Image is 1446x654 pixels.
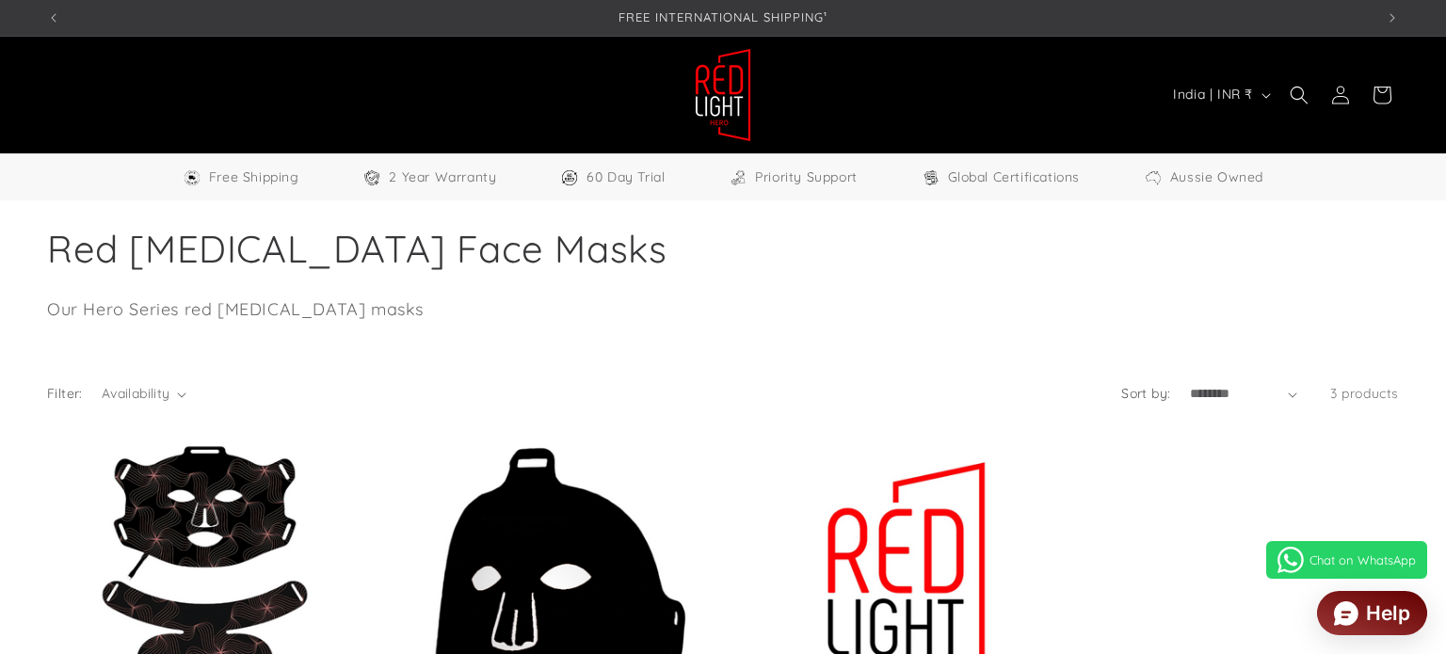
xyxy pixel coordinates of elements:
[1309,552,1416,567] span: Chat on WhatsApp
[619,9,827,24] span: FREE INTERNATIONAL SHIPPING¹
[1144,166,1263,189] a: Aussie Owned
[389,166,496,189] span: 2 Year Warranty
[560,168,579,187] img: Trial Icon
[755,166,858,189] span: Priority Support
[1334,601,1358,626] img: widget icon
[729,168,747,187] img: Support Icon
[102,385,170,402] span: Availability
[922,168,940,187] img: Certifications Icon
[1170,166,1263,189] span: Aussie Owned
[1278,74,1320,116] summary: Search
[209,166,299,189] span: Free Shipping
[1121,385,1170,402] label: Sort by:
[688,40,759,149] a: Red Light Hero
[922,166,1081,189] a: Global Certifications
[586,166,665,189] span: 60 Day Trial
[1144,168,1163,187] img: Aussie Owned Icon
[47,384,83,404] h2: Filter:
[362,168,381,187] img: Warranty Icon
[1173,85,1253,104] span: India | INR ₹
[695,48,751,142] img: Red Light Hero
[729,166,858,189] a: Priority Support
[183,168,201,187] img: Free Shipping Icon
[948,166,1081,189] span: Global Certifications
[560,166,665,189] a: 60 Day Trial
[1330,385,1399,402] span: 3 products
[47,224,1399,273] h1: Red [MEDICAL_DATA] Face Masks
[183,166,299,189] a: Free Worldwide Shipping
[102,384,186,404] summary: Availability (0 selected)
[47,296,948,322] p: Our Hero Series red [MEDICAL_DATA] masks
[362,166,496,189] a: 2 Year Warranty
[1366,603,1410,623] div: Help
[1266,541,1427,579] a: Chat on WhatsApp
[1162,77,1278,113] button: India | INR ₹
